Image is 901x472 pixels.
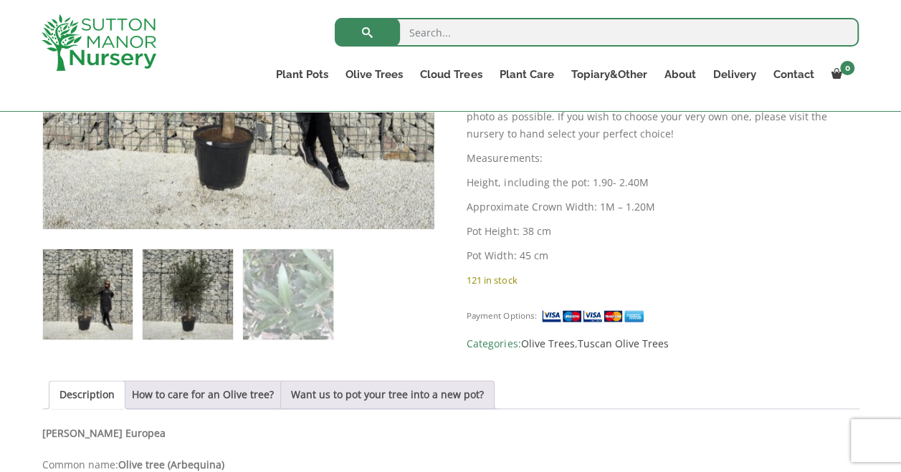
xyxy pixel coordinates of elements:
span: 0 [840,61,854,75]
b: [PERSON_NAME] Europea [42,426,166,440]
small: Payment Options: [467,310,536,321]
a: Want us to pot your tree into a new pot? [291,381,484,408]
p: Pot Height: 38 cm [467,223,859,240]
img: payment supported [541,309,649,324]
a: Contact [764,64,822,85]
img: Tuscan Olive Tree XXL 1.90 - 2.40 - Image 2 [143,249,232,339]
a: Plant Pots [267,64,337,85]
img: logo [42,14,156,71]
input: Search... [335,18,859,47]
p: Height, including the pot: 1.90- 2.40M [467,174,859,191]
a: Tuscan Olive Trees [577,337,668,350]
p: Measurements: [467,150,859,167]
p: Approximate Crown Width: 1M – 1.20M [467,198,859,216]
p: 121 in stock [467,271,859,289]
a: How to care for an Olive tree? [132,381,274,408]
a: Olive Trees [337,64,411,85]
a: Delivery [704,64,764,85]
a: Plant Care [490,64,562,85]
a: Description [59,381,115,408]
a: Topiary&Other [562,64,655,85]
img: Tuscan Olive Tree XXL 1.90 - 2.40 [43,249,133,339]
p: These beautiful Spanish Tuscan Olive trees are selected as similar to the stock photo as possible... [467,91,859,143]
b: Olive tree (Arbequina) [118,458,224,471]
img: Tuscan Olive Tree XXL 1.90 - 2.40 - Image 3 [243,249,333,339]
a: About [655,64,704,85]
a: Cloud Trees [411,64,490,85]
a: Olive Trees [520,337,574,350]
a: 0 [822,64,859,85]
span: Categories: , [467,335,859,352]
p: Pot Width: 45 cm [467,247,859,264]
